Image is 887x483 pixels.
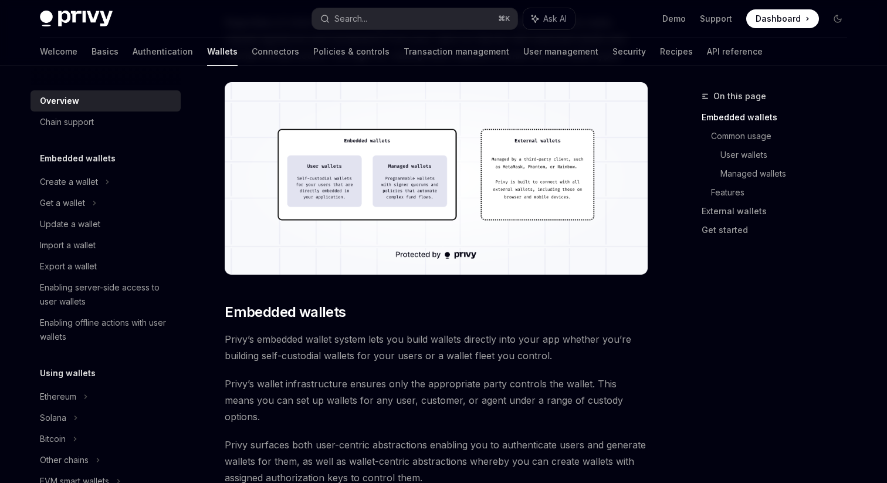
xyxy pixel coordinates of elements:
[40,390,76,404] div: Ethereum
[225,331,648,364] span: Privy’s embedded wallet system lets you build wallets directly into your app whether you’re build...
[31,277,181,312] a: Enabling server-side access to user wallets
[40,151,116,165] h5: Embedded wallets
[404,38,509,66] a: Transaction management
[702,221,856,239] a: Get started
[40,366,96,380] h5: Using wallets
[828,9,847,28] button: Toggle dark mode
[40,316,174,344] div: Enabling offline actions with user wallets
[711,183,856,202] a: Features
[31,256,181,277] a: Export a wallet
[40,259,97,273] div: Export a wallet
[702,202,856,221] a: External wallets
[707,38,763,66] a: API reference
[700,13,732,25] a: Support
[40,432,66,446] div: Bitcoin
[31,312,181,347] a: Enabling offline actions with user wallets
[662,13,686,25] a: Demo
[92,38,119,66] a: Basics
[133,38,193,66] a: Authentication
[31,90,181,112] a: Overview
[720,146,856,164] a: User wallets
[334,12,367,26] div: Search...
[746,9,819,28] a: Dashboard
[40,115,94,129] div: Chain support
[498,14,510,23] span: ⌘ K
[713,89,766,103] span: On this page
[40,217,100,231] div: Update a wallet
[40,11,113,27] img: dark logo
[225,303,346,322] span: Embedded wallets
[40,281,174,309] div: Enabling server-side access to user wallets
[702,108,856,127] a: Embedded wallets
[312,8,517,29] button: Search...⌘K
[31,112,181,133] a: Chain support
[40,196,85,210] div: Get a wallet
[225,82,648,275] img: images/walletoverview.png
[660,38,693,66] a: Recipes
[40,38,77,66] a: Welcome
[40,238,96,252] div: Import a wallet
[207,38,238,66] a: Wallets
[225,376,648,425] span: Privy’s wallet infrastructure ensures only the appropriate party controls the wallet. This means ...
[523,38,598,66] a: User management
[40,175,98,189] div: Create a wallet
[31,214,181,235] a: Update a wallet
[31,235,181,256] a: Import a wallet
[523,8,575,29] button: Ask AI
[40,411,66,425] div: Solana
[756,13,801,25] span: Dashboard
[252,38,299,66] a: Connectors
[313,38,390,66] a: Policies & controls
[40,94,79,108] div: Overview
[720,164,856,183] a: Managed wallets
[543,13,567,25] span: Ask AI
[711,127,856,146] a: Common usage
[612,38,646,66] a: Security
[40,453,89,467] div: Other chains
